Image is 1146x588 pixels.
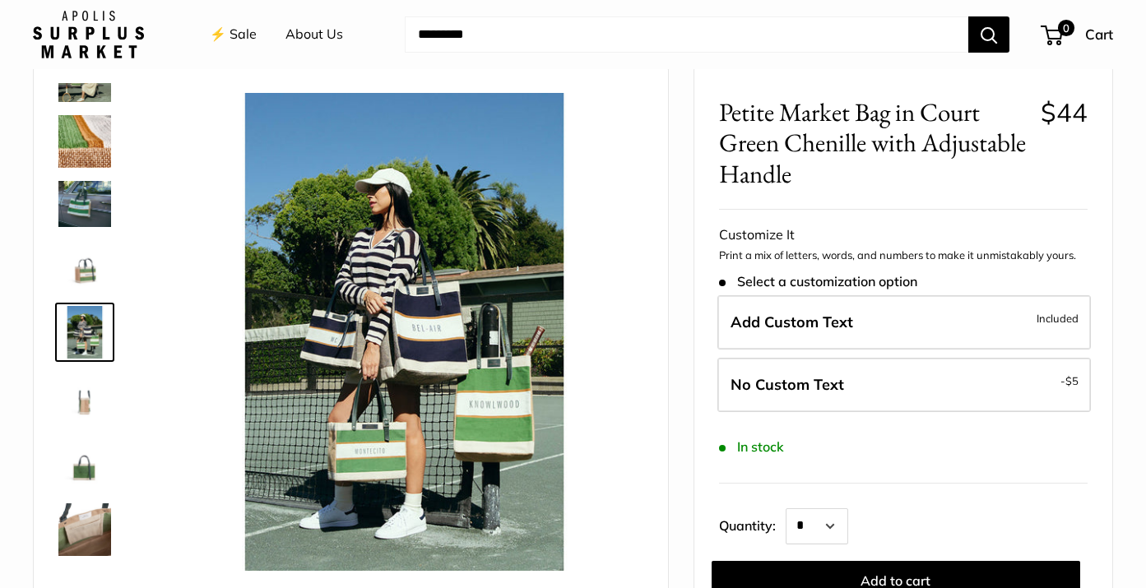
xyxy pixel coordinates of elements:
a: ⚡️ Sale [210,22,257,47]
img: Petite Market Bag in Court Green Chenille with Adjustable Handle [58,503,111,556]
img: Petite Market Bag in Court Green Chenille with Adjustable Handle [58,240,111,293]
span: Included [1037,308,1079,328]
a: description_Stamp of authenticity printed on the back [55,434,114,493]
a: Petite Market Bag in Court Green Chenille with Adjustable Handle [55,500,114,559]
img: description_A close up of our first Chenille Jute Market Bag [58,115,111,168]
div: Customize It [719,223,1088,248]
img: Petite Market Bag in Court Green Chenille with Adjustable Handle [58,372,111,424]
span: - [1060,371,1079,391]
img: Apolis: Surplus Market [33,11,144,58]
span: Cart [1085,25,1113,43]
input: Search... [405,16,968,53]
button: Search [968,16,1009,53]
a: description_A close up of our first Chenille Jute Market Bag [55,112,114,171]
span: $5 [1065,374,1079,387]
a: 0 Cart [1042,21,1113,48]
span: Select a customization option [719,274,917,289]
span: Add Custom Text [731,313,853,331]
p: Print a mix of letters, words, and numbers to make it unmistakably yours. [719,248,1088,264]
label: Quantity: [719,503,786,544]
a: About Us [285,22,343,47]
img: description_Part of our original Chenille Collection [58,181,111,226]
label: Leave Blank [717,358,1091,412]
a: Petite Market Bag in Court Green Chenille with Adjustable Handle [55,368,114,428]
a: Petite Market Bag in Court Green Chenille with Adjustable Handle [55,303,114,362]
label: Add Custom Text [717,295,1091,350]
span: No Custom Text [731,375,844,394]
a: description_Part of our original Chenille Collection [55,178,114,229]
span: 0 [1058,20,1074,36]
img: description_Stamp of authenticity printed on the back [58,438,111,490]
img: Petite Market Bag in Court Green Chenille with Adjustable Handle [165,93,643,571]
span: In stock [719,439,784,455]
span: $44 [1041,96,1088,128]
img: Petite Market Bag in Court Green Chenille with Adjustable Handle [58,306,111,359]
a: Petite Market Bag in Court Green Chenille with Adjustable Handle [55,237,114,296]
span: Petite Market Bag in Court Green Chenille with Adjustable Handle [719,97,1028,189]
